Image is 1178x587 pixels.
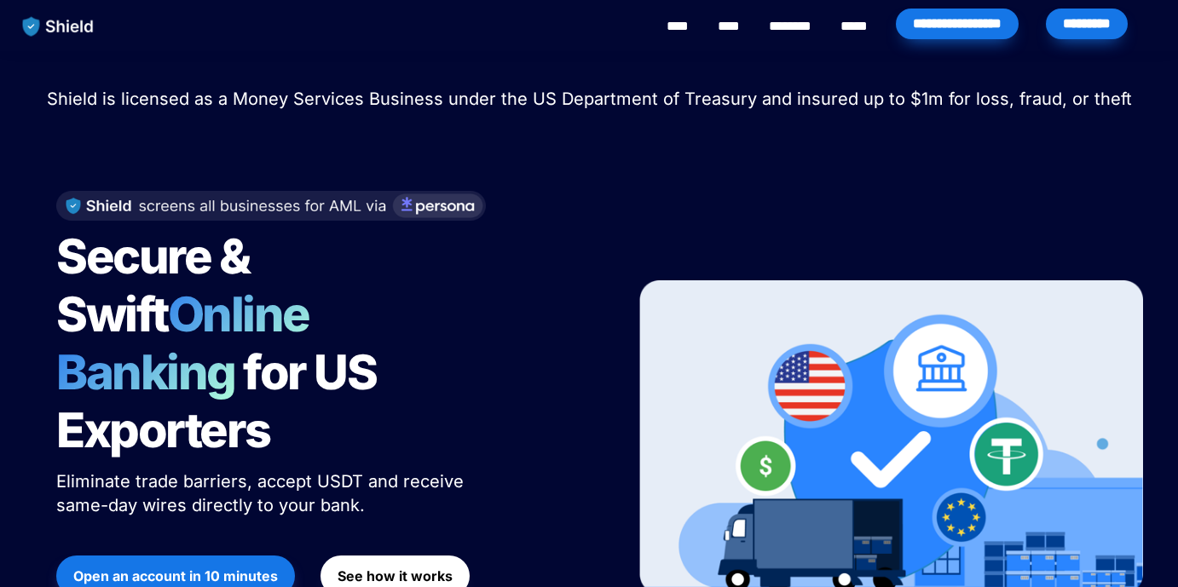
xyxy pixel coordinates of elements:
strong: Open an account in 10 minutes [73,567,278,584]
img: website logo [14,9,102,44]
span: for US Exporters [56,343,384,459]
span: Secure & Swift [56,227,257,343]
span: Online Banking [56,285,326,401]
strong: See how it works [338,567,453,584]
span: Shield is licensed as a Money Services Business under the US Department of Treasury and insured u... [47,89,1132,109]
span: Eliminate trade barriers, accept USDT and receive same-day wires directly to your bank. [56,471,469,515]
